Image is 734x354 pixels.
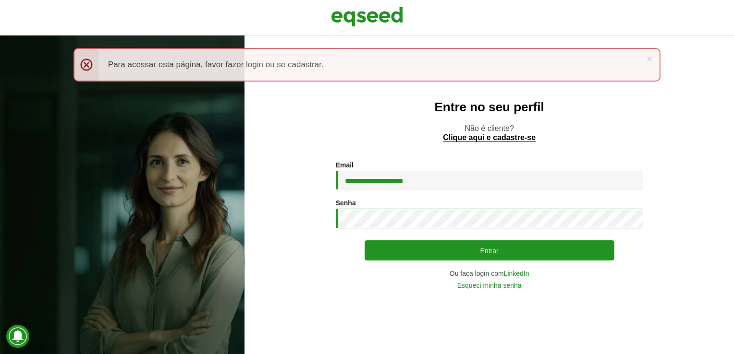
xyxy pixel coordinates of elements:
[264,124,715,142] p: Não é cliente?
[336,200,356,206] label: Senha
[443,134,536,142] a: Clique aqui e cadastre-se
[647,54,652,64] a: ×
[336,270,643,277] div: Ou faça login com
[504,270,529,277] a: LinkedIn
[73,48,661,82] div: Para acessar esta página, favor fazer login ou se cadastrar.
[365,240,614,260] button: Entrar
[457,282,522,289] a: Esqueci minha senha
[336,162,354,168] label: Email
[264,100,715,114] h2: Entre no seu perfil
[331,5,403,29] img: EqSeed Logo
